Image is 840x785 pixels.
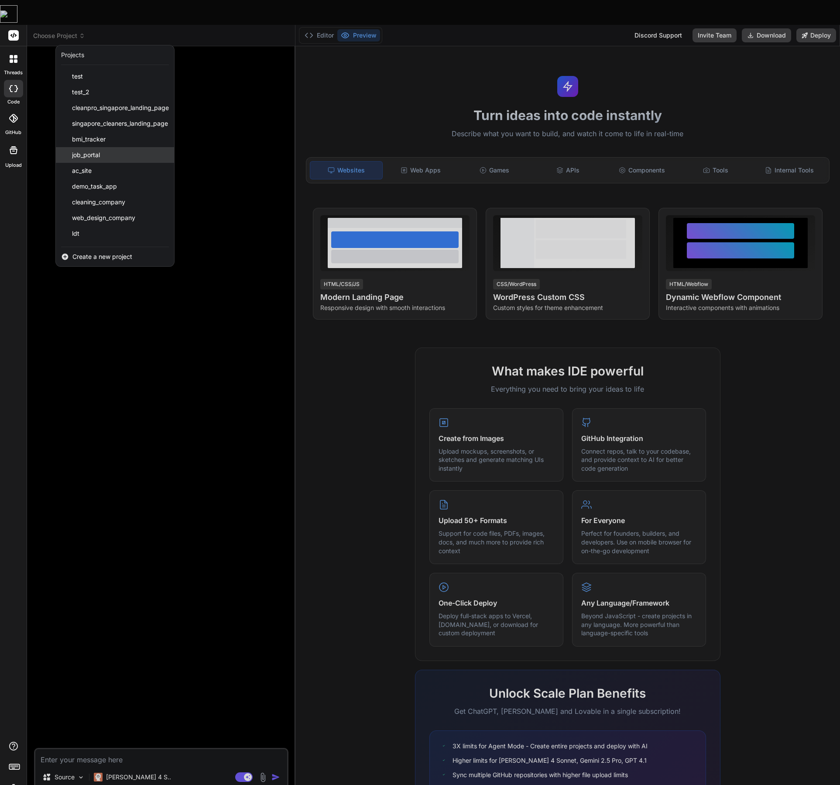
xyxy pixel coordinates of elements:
[72,198,125,207] span: cleaning_company
[72,88,89,96] span: test_2
[5,129,21,136] label: GitHub
[4,69,23,76] label: threads
[72,252,132,261] span: Create a new project
[72,72,83,81] span: test
[72,229,79,238] span: ldt
[72,135,106,144] span: bmi_tracker
[72,166,92,175] span: ac_site
[72,119,168,128] span: singapore_cleaners_landing_page
[72,103,169,112] span: cleanpro_singapore_landing_page
[7,98,20,106] label: code
[72,151,100,159] span: job_portal
[72,213,135,222] span: web_design_company
[72,182,117,191] span: demo_task_app
[61,51,84,59] div: Projects
[5,162,22,169] label: Upload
